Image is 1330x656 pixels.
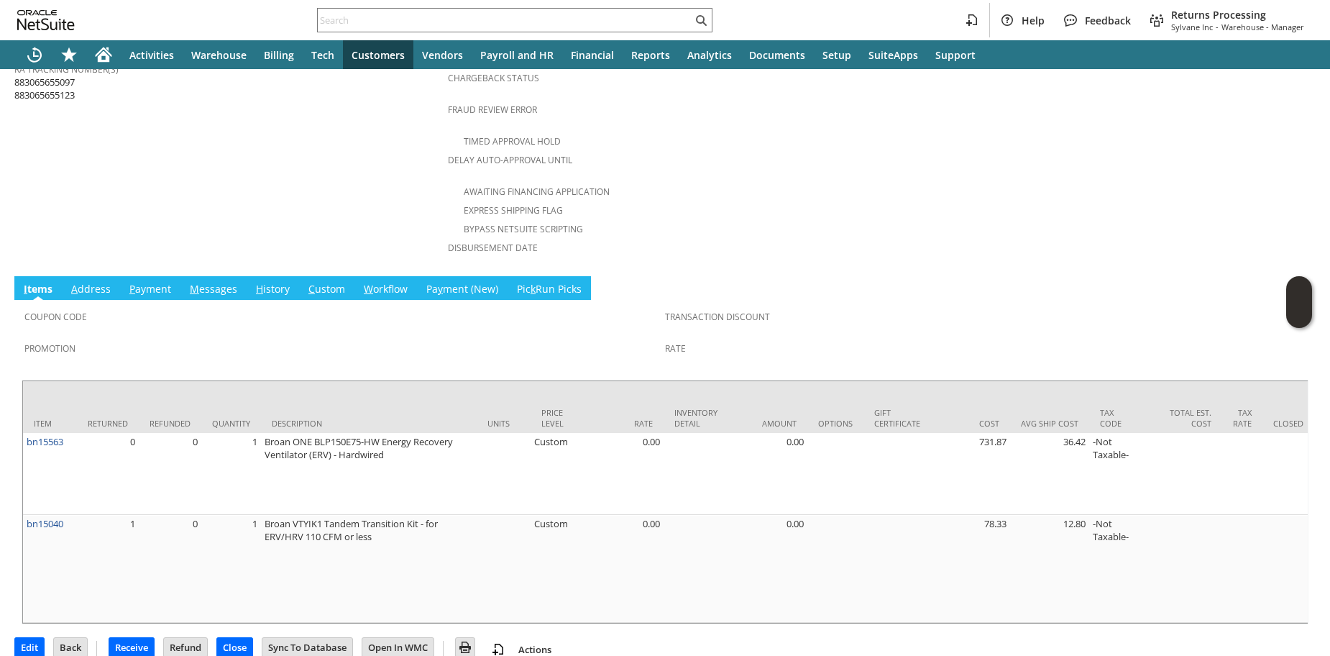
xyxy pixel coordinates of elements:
a: Coupon Code [24,311,87,323]
span: Reports [631,48,670,62]
a: Express Shipping Flag [464,204,563,217]
a: PickRun Picks [513,282,585,298]
a: Transaction Discount [665,311,770,323]
span: M [190,282,199,296]
div: Tax Code [1100,407,1132,429]
a: Payment (New) [423,282,502,298]
span: Customers [352,48,405,62]
td: 0.00 [728,515,807,623]
td: 0 [139,433,201,515]
svg: Recent Records [26,46,43,63]
a: Awaiting Financing Application [464,186,610,198]
div: Price Level [541,407,574,429]
span: Help [1022,14,1045,27]
div: Refunded [150,418,191,429]
span: Warehouse - Manager [1221,22,1304,32]
div: Closed [1273,418,1303,429]
td: Custom [531,515,584,623]
div: Avg Ship Cost [1021,418,1078,429]
span: Sylvane Inc [1171,22,1213,32]
a: bn15040 [27,517,63,530]
span: I [24,282,27,296]
span: Returns Processing [1171,8,1304,22]
a: Financial [562,40,623,69]
div: Inventory Detail [674,407,717,429]
div: Options [818,418,853,429]
td: 1 [77,515,139,623]
td: -Not Taxable- [1089,433,1143,515]
svg: Home [95,46,112,63]
span: Support [935,48,976,62]
span: C [308,282,315,296]
span: SuiteApps [868,48,918,62]
td: 1 [201,433,261,515]
td: 0 [77,433,139,515]
span: Feedback [1085,14,1131,27]
a: Billing [255,40,303,69]
td: 0 [139,515,201,623]
span: H [256,282,263,296]
div: Quantity [212,418,250,429]
div: Description [272,418,466,429]
a: Reports [623,40,679,69]
svg: Search [692,12,710,29]
td: 0.00 [584,433,664,515]
span: Oracle Guided Learning Widget. To move around, please hold and drag [1286,303,1312,329]
span: Documents [749,48,805,62]
span: Financial [571,48,614,62]
a: Workflow [360,282,411,298]
a: SuiteApps [860,40,927,69]
a: Tech [303,40,343,69]
div: Item [34,418,66,429]
td: 731.87 [931,433,1010,515]
span: Warehouse [191,48,247,62]
div: Cost [942,418,999,429]
td: 12.80 [1010,515,1089,623]
a: Recent Records [17,40,52,69]
a: Activities [121,40,183,69]
span: Payroll and HR [480,48,554,62]
span: Setup [822,48,851,62]
a: Customers [343,40,413,69]
a: Warehouse [183,40,255,69]
a: Rate [665,342,686,355]
iframe: Click here to launch Oracle Guided Learning Help Panel [1286,276,1312,328]
span: Tech [311,48,334,62]
a: Actions [513,643,557,656]
a: Vendors [413,40,472,69]
svg: Shortcuts [60,46,78,63]
span: Analytics [687,48,732,62]
div: Rate [595,418,653,429]
a: Items [20,282,56,298]
a: Chargeback Status [448,72,539,84]
td: Custom [531,433,584,515]
svg: logo [17,10,75,30]
td: 0.00 [728,433,807,515]
a: Delay Auto-Approval Until [448,154,572,166]
div: Returned [88,418,128,429]
a: Bypass NetSuite Scripting [464,223,583,235]
img: Print [457,639,474,656]
div: Gift Certificate [874,407,920,429]
span: Activities [129,48,174,62]
a: Support [927,40,984,69]
span: - [1216,22,1219,32]
a: RA Tracking Number(s) [14,63,119,76]
td: 1 [201,515,261,623]
span: k [531,282,536,296]
span: A [71,282,78,296]
a: Custom [305,282,349,298]
a: Messages [186,282,241,298]
div: Tax Rate [1233,407,1252,429]
a: Promotion [24,342,75,355]
td: 0.00 [584,515,664,623]
a: Address [68,282,114,298]
span: P [129,282,135,296]
td: -Not Taxable- [1089,515,1143,623]
a: Setup [814,40,860,69]
td: 78.33 [931,515,1010,623]
span: Billing [264,48,294,62]
a: Home [86,40,121,69]
a: Payment [126,282,175,298]
input: Search [318,12,692,29]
